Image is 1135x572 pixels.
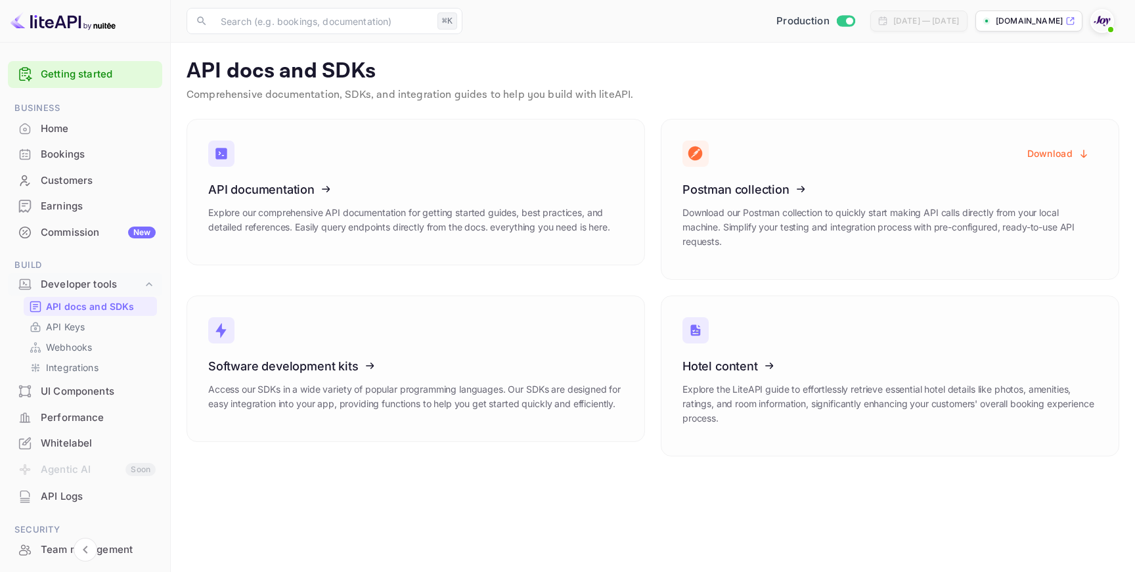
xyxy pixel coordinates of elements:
div: API Keys [24,317,157,336]
div: API Logs [8,484,162,510]
p: Comprehensive documentation, SDKs, and integration guides to help you build with liteAPI. [187,87,1119,103]
button: Download [1019,141,1098,166]
p: API docs and SDKs [187,58,1119,85]
div: Bookings [41,147,156,162]
a: Home [8,116,162,141]
div: Integrations [24,358,157,377]
a: Hotel contentExplore the LiteAPI guide to effortlessly retrieve essential hotel details like phot... [661,296,1119,456]
a: API Logs [8,484,162,508]
a: API Keys [29,320,152,334]
span: Production [776,14,830,29]
img: LiteAPI logo [11,11,116,32]
div: Customers [8,168,162,194]
span: Business [8,101,162,116]
div: Developer tools [8,273,162,296]
img: With Joy [1092,11,1113,32]
div: Webhooks [24,338,157,357]
p: Explore our comprehensive API documentation for getting started guides, best practices, and detai... [208,206,623,234]
a: Whitelabel [8,431,162,455]
div: Developer tools [41,277,143,292]
div: ⌘K [437,12,457,30]
div: Customers [41,173,156,188]
div: Switch to Sandbox mode [771,14,860,29]
a: Integrations [29,361,152,374]
div: Whitelabel [8,431,162,456]
a: Software development kitsAccess our SDKs in a wide variety of popular programming languages. Our ... [187,296,645,442]
div: CommissionNew [8,220,162,246]
p: Explore the LiteAPI guide to effortlessly retrieve essential hotel details like photos, amenities... [682,382,1098,426]
a: Getting started [41,67,156,82]
a: API docs and SDKs [29,299,152,313]
h3: Hotel content [682,359,1098,373]
button: Collapse navigation [74,538,97,561]
a: Bookings [8,142,162,166]
p: Webhooks [46,340,92,354]
div: Performance [8,405,162,431]
div: Home [41,121,156,137]
div: Earnings [41,199,156,214]
div: Team management [41,542,156,558]
div: API docs and SDKs [24,297,157,316]
span: Build [8,258,162,273]
a: Webhooks [29,340,152,354]
a: CommissionNew [8,220,162,244]
h3: Postman collection [682,183,1098,196]
div: Bookings [8,142,162,167]
a: Earnings [8,194,162,218]
a: Team management [8,537,162,561]
p: API docs and SDKs [46,299,135,313]
a: UI Components [8,379,162,403]
div: Earnings [8,194,162,219]
span: Security [8,523,162,537]
h3: API documentation [208,183,623,196]
a: Performance [8,405,162,429]
div: New [128,227,156,238]
div: UI Components [8,379,162,405]
div: Whitelabel [41,436,156,451]
p: [DOMAIN_NAME] [996,15,1063,27]
div: Home [8,116,162,142]
div: API Logs [41,489,156,504]
p: Download our Postman collection to quickly start making API calls directly from your local machin... [682,206,1098,249]
p: API Keys [46,320,85,334]
div: Commission [41,225,156,240]
p: Integrations [46,361,99,374]
div: UI Components [41,384,156,399]
input: Search (e.g. bookings, documentation) [213,8,432,34]
p: Access our SDKs in a wide variety of popular programming languages. Our SDKs are designed for eas... [208,382,623,411]
h3: Software development kits [208,359,623,373]
a: API documentationExplore our comprehensive API documentation for getting started guides, best pra... [187,119,645,265]
div: Team management [8,537,162,563]
div: [DATE] — [DATE] [893,15,959,27]
div: Getting started [8,61,162,88]
a: Customers [8,168,162,192]
div: Performance [41,410,156,426]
